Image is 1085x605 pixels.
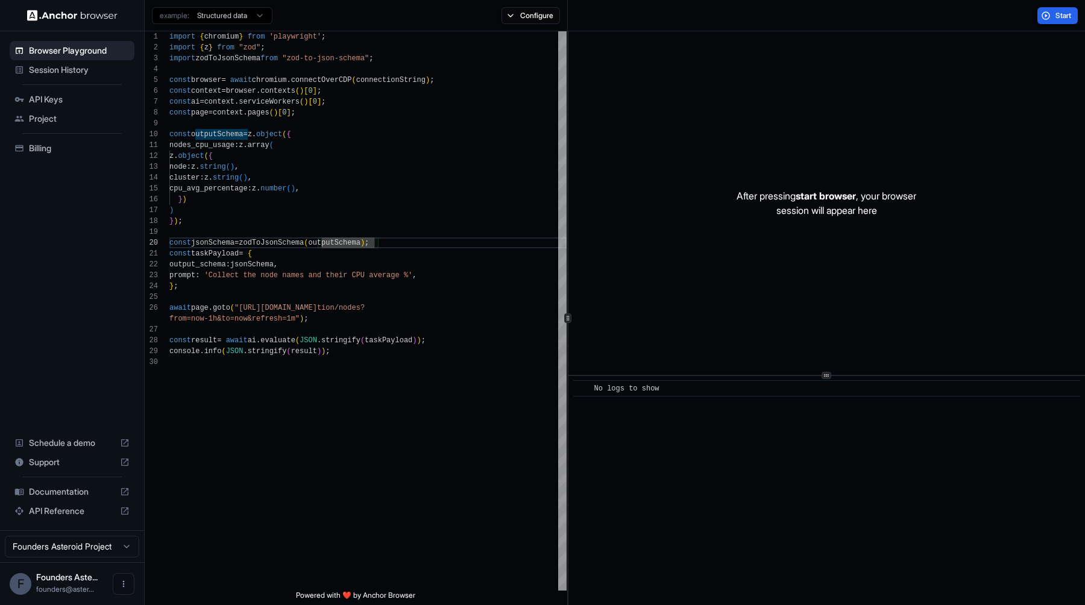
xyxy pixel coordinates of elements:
span: ) [174,217,178,225]
span: . [256,336,260,345]
button: Start [1037,7,1078,24]
span: serviceWorkers [239,98,300,106]
span: info [204,347,222,356]
span: ) [412,336,417,345]
span: contexts [260,87,295,95]
span: string [200,163,225,171]
div: 5 [145,75,158,86]
span: Session History [29,64,130,76]
div: 29 [145,346,158,357]
span: : [195,271,200,280]
span: Support [29,456,115,468]
span: . [243,347,247,356]
span: ( [286,347,291,356]
div: Project [10,109,134,128]
span: ; [430,76,434,84]
span: 'playwright' [269,33,321,41]
span: , [274,260,278,269]
span: Powered with ❤️ by Anchor Browser [296,591,415,605]
span: chromium [204,33,239,41]
span: cpu_avg_percentage [169,184,248,193]
span: : [234,141,239,149]
span: ( [300,98,304,106]
span: JSON [226,347,244,356]
span: , [234,163,239,171]
span: ) [321,347,325,356]
span: . [317,336,321,345]
span: from=now-1h&to=now&refresh=1m" [169,315,300,323]
div: API Keys [10,90,134,109]
span: from [260,54,278,63]
span: } [169,217,174,225]
span: ] [286,108,291,117]
div: 20 [145,237,158,248]
div: 26 [145,302,158,313]
span: Project [29,113,130,125]
div: Schedule a demo [10,433,134,453]
span: result [191,336,217,345]
span: 0 [308,87,312,95]
div: 28 [145,335,158,346]
div: 6 [145,86,158,96]
span: = [239,249,243,258]
span: ) [304,98,308,106]
span: { [200,43,204,52]
span: outputSchema [308,239,360,247]
span: . [256,87,260,95]
span: . [256,184,260,193]
span: ai [191,98,200,106]
span: ; [421,336,426,345]
span: ( [352,76,356,84]
div: 14 [145,172,158,183]
span: : [248,184,252,193]
span: ] [317,98,321,106]
div: 15 [145,183,158,194]
span: } [239,33,243,41]
span: ( [204,152,209,160]
span: founders@asteroid.ai [36,585,94,594]
span: . [200,347,204,356]
span: . [286,76,291,84]
div: 19 [145,227,158,237]
span: evaluate [260,336,295,345]
span: ) [183,195,187,204]
span: z [248,130,252,139]
span: start browser [796,190,856,202]
span: example: [160,11,189,20]
span: Founders Asteroid [36,572,98,582]
span: ; [321,33,325,41]
span: ( [230,304,234,312]
span: ) [243,174,247,182]
span: result [291,347,317,356]
span: "zod" [239,43,260,52]
div: 16 [145,194,158,205]
span: API Keys [29,93,130,105]
span: ) [230,163,234,171]
p: After pressing , your browser session will appear here [737,189,916,218]
span: const [169,336,191,345]
span: "zod-to-json-schema" [282,54,369,63]
span: chromium [252,76,287,84]
span: 0 [313,98,317,106]
button: Open menu [113,573,134,595]
span: . [209,304,213,312]
span: taskPayload [191,249,239,258]
span: { [209,152,213,160]
span: = [234,239,239,247]
div: 2 [145,42,158,53]
span: from [217,43,234,52]
span: jsonSchema [191,239,234,247]
span: output_schema [169,260,226,269]
span: ) [360,239,365,247]
span: ) [317,347,321,356]
span: { [248,249,252,258]
span: page [191,304,209,312]
span: ( [239,174,243,182]
span: ; [304,315,308,323]
span: "[URL][DOMAIN_NAME] [234,304,317,312]
span: outputSchema [191,130,243,139]
span: node [169,163,187,171]
span: = [221,87,225,95]
span: : [200,174,204,182]
span: . [243,108,247,117]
